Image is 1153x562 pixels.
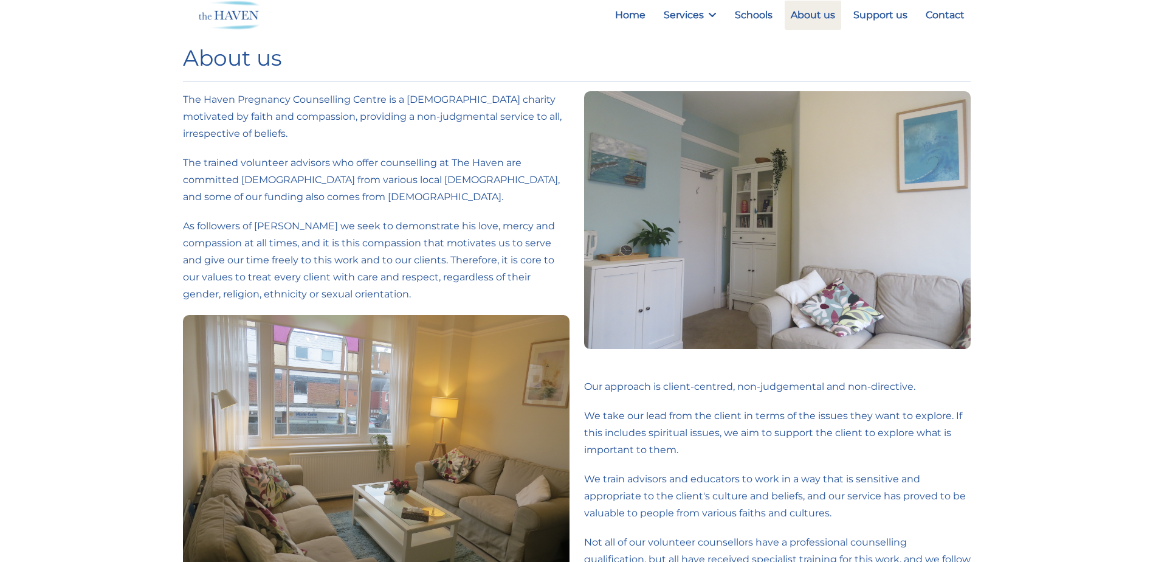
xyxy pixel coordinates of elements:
p: As followers of [PERSON_NAME] we seek to demonstrate his love, mercy and compassion at all times,... [183,218,570,303]
img: The Haven's counselling room from another angle [584,91,971,349]
a: About us [785,1,841,30]
a: Schools [729,1,779,30]
p: We take our lead from the client in terms of the issues they want to explore. If this includes sp... [584,408,971,459]
p: The trained volunteer advisors who offer counselling at The Haven are committed [DEMOGRAPHIC_DATA... [183,154,570,206]
h1: About us [183,45,971,71]
p: The Haven Pregnancy Counselling Centre is a [DEMOGRAPHIC_DATA] charity motivated by faith and com... [183,91,570,142]
a: Home [609,1,652,30]
p: We train advisors and educators to work in a way that is sensitive and appropriate to the client'... [584,471,971,522]
a: Services [658,1,723,30]
a: Support us [847,1,914,30]
a: Contact [920,1,971,30]
p: Our approach is client-centred, non-judgemental and non-directive. [584,378,971,395]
